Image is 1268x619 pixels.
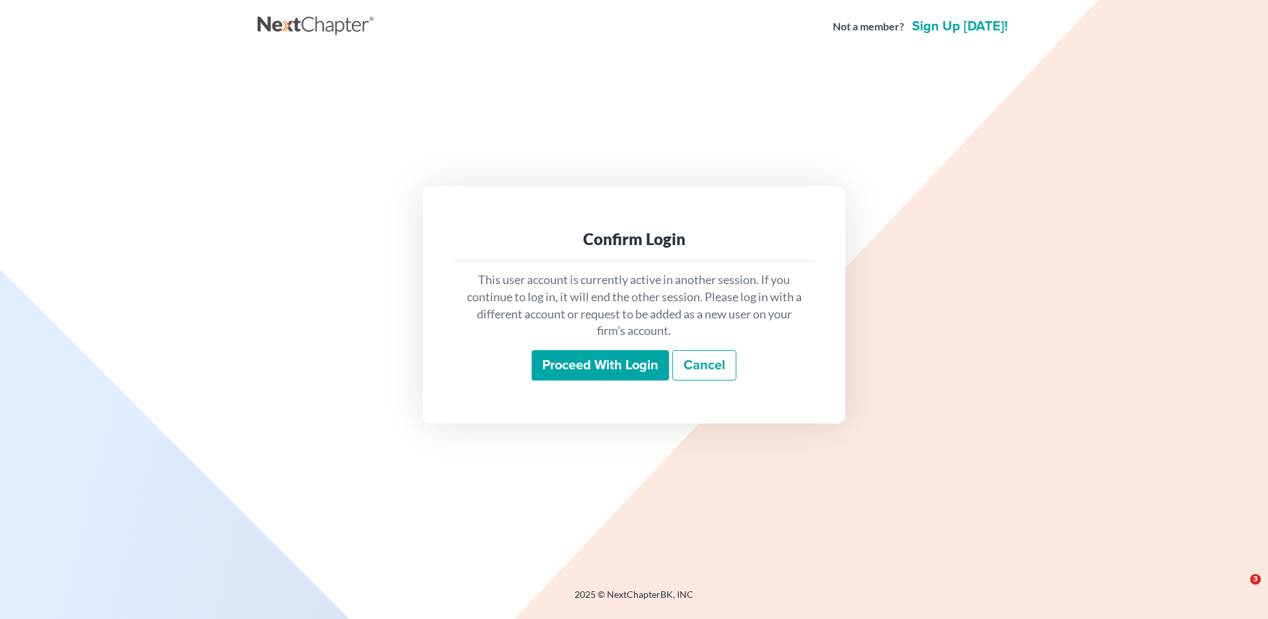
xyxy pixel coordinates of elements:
[672,350,736,381] a: Cancel
[465,229,803,250] div: Confirm Login
[1223,574,1255,606] iframe: Intercom live chat
[1250,574,1261,585] span: 3
[909,20,1010,33] a: Sign up [DATE]!
[833,19,904,34] strong: Not a member?
[532,350,669,381] input: Proceed with login
[465,272,803,340] p: This user account is currently active in another session. If you continue to log in, it will end ...
[258,588,1010,612] div: 2025 © NextChapterBK, INC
